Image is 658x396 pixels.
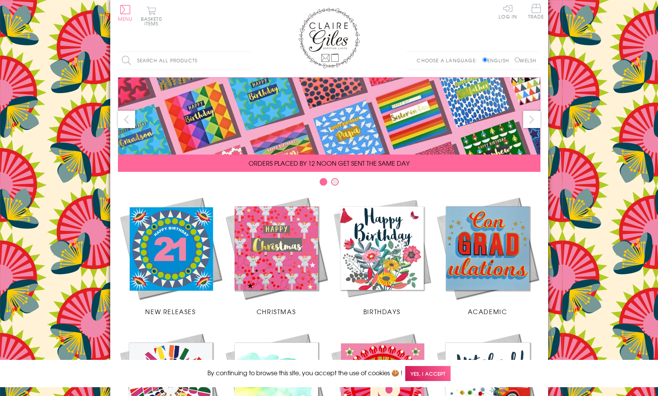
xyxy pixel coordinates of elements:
[298,8,360,68] img: Claire Giles Greetings Cards
[245,52,252,69] input: Search
[523,111,540,128] button: next
[528,4,544,20] a: Trade
[405,366,451,381] span: Yes, I accept
[417,57,481,64] p: Choose a language:
[118,52,252,69] input: Search all products
[118,111,135,128] button: prev
[118,15,133,22] span: Menu
[528,4,544,19] span: Trade
[468,307,507,316] span: Academic
[249,158,409,168] span: ORDERS PLACED BY 12 NOON GET SENT THE SAME DAY
[331,178,339,186] button: Carousel Page 2
[257,307,296,316] span: Christmas
[482,57,487,62] input: English
[118,5,133,21] button: Menu
[329,195,435,316] a: Birthdays
[363,307,400,316] span: Birthdays
[144,15,162,27] span: 0 items
[141,6,162,26] button: Basket0 items
[320,178,327,186] button: Carousel Page 1 (Current Slide)
[118,195,224,316] a: New Releases
[515,57,537,64] label: Welsh
[499,4,517,19] a: Log In
[145,307,196,316] span: New Releases
[515,57,520,62] input: Welsh
[224,195,329,316] a: Christmas
[118,178,540,190] div: Carousel Pagination
[482,57,513,64] label: English
[435,195,540,316] a: Academic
